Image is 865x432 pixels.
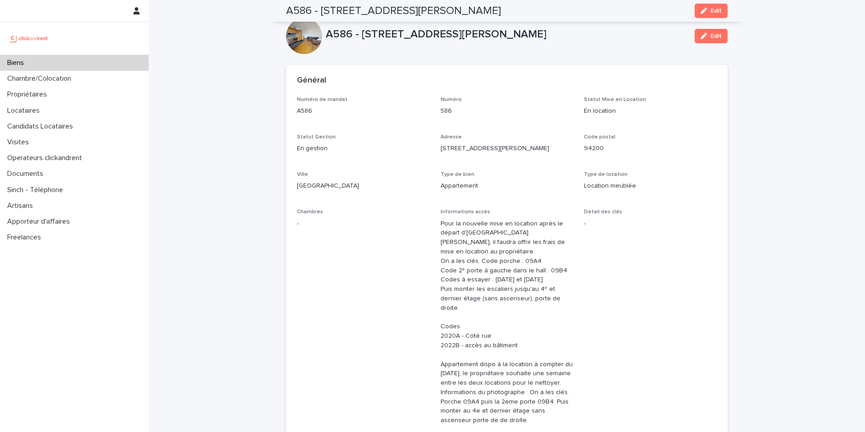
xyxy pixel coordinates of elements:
span: Edit [710,8,722,14]
p: Visites [4,138,36,147]
span: Chambres [297,209,323,215]
span: Numéro de mandat [297,97,347,102]
span: Code postal [584,134,615,140]
p: Artisans [4,202,40,210]
span: Statut Gestion [297,134,336,140]
p: Propriétaires [4,90,54,99]
p: Appartement [441,181,574,191]
p: A586 [297,106,430,116]
span: Statut Mise en Location [584,97,646,102]
p: Locataires [4,106,47,115]
p: [STREET_ADDRESS][PERSON_NAME] [441,144,574,153]
p: 586 [441,106,574,116]
h2: A586 - [STREET_ADDRESS][PERSON_NAME] [286,5,501,18]
p: Freelances [4,233,48,242]
span: Type de location [584,172,628,177]
img: UCB0brd3T0yccxBKYDjQ [7,29,51,47]
p: Chambre/Colocation [4,74,78,83]
p: - [584,219,717,229]
p: Candidats Locataires [4,122,80,131]
p: - [297,219,430,229]
span: Edit [710,33,722,39]
span: Informations accès [441,209,490,215]
p: Sinch - Téléphone [4,186,70,194]
button: Edit [695,4,728,18]
span: Adresse [441,134,462,140]
p: [GEOGRAPHIC_DATA] [297,181,430,191]
p: 94200 [584,144,717,153]
span: Numéro [441,97,462,102]
p: Apporteur d'affaires [4,217,77,226]
p: Documents [4,170,50,178]
p: A586 - [STREET_ADDRESS][PERSON_NAME] [326,28,687,41]
p: En location [584,106,717,116]
p: Pour la nouvelle mise en location après le départ d'[GEOGRAPHIC_DATA][PERSON_NAME], il faudra off... [441,219,574,426]
p: Operateurs clickandrent [4,154,89,162]
button: Edit [695,29,728,43]
p: En gestion [297,144,430,153]
span: Ville [297,172,308,177]
p: Location meublée [584,181,717,191]
span: Type de bien [441,172,474,177]
p: Biens [4,59,31,67]
h2: Général [297,76,326,86]
span: Détail des clés [584,209,622,215]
